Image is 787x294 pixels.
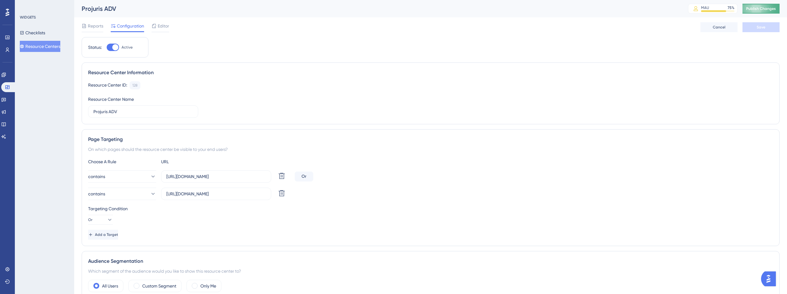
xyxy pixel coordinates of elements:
input: Type your Resource Center name [93,108,193,115]
div: Targeting Condition [88,205,773,212]
button: Save [742,22,780,32]
div: MAU [701,5,709,10]
div: Choose A Rule [88,158,156,165]
div: Resource Center Name [88,96,134,103]
button: Checklists [20,27,45,38]
span: Save [757,25,765,30]
button: contains [88,188,156,200]
button: Resource Centers [20,41,60,52]
div: Status: [88,44,102,51]
input: yourwebsite.com/path [166,173,266,180]
div: Or [295,172,313,181]
div: 128 [132,83,138,88]
span: Publish Changes [746,6,776,11]
button: Add a Target [88,230,118,240]
label: Custom Segment [142,282,176,290]
div: Resource Center Information [88,69,773,76]
button: Publish Changes [742,4,780,14]
button: Or [88,215,113,225]
div: Which segment of the audience would you like to show this resource center to? [88,267,773,275]
span: Active [122,45,133,50]
label: Only Me [200,282,216,290]
iframe: UserGuiding AI Assistant Launcher [761,270,780,288]
button: Cancel [700,22,738,32]
span: Configuration [117,22,144,30]
div: 75 % [728,5,734,10]
div: WIDGETS [20,15,36,20]
div: Audience Segmentation [88,258,773,265]
span: Cancel [713,25,725,30]
div: On which pages should the resource center be visible to your end users? [88,146,773,153]
span: Editor [158,22,169,30]
div: Resource Center ID: [88,81,127,89]
button: contains [88,170,156,183]
span: Reports [88,22,103,30]
label: All Users [102,282,118,290]
span: Or [88,217,92,222]
span: contains [88,190,105,198]
div: Page Targeting [88,136,773,143]
span: Add a Target [95,232,118,237]
div: URL [161,158,229,165]
div: Projuris ADV [82,4,673,13]
input: yourwebsite.com/path [166,190,266,197]
span: contains [88,173,105,180]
